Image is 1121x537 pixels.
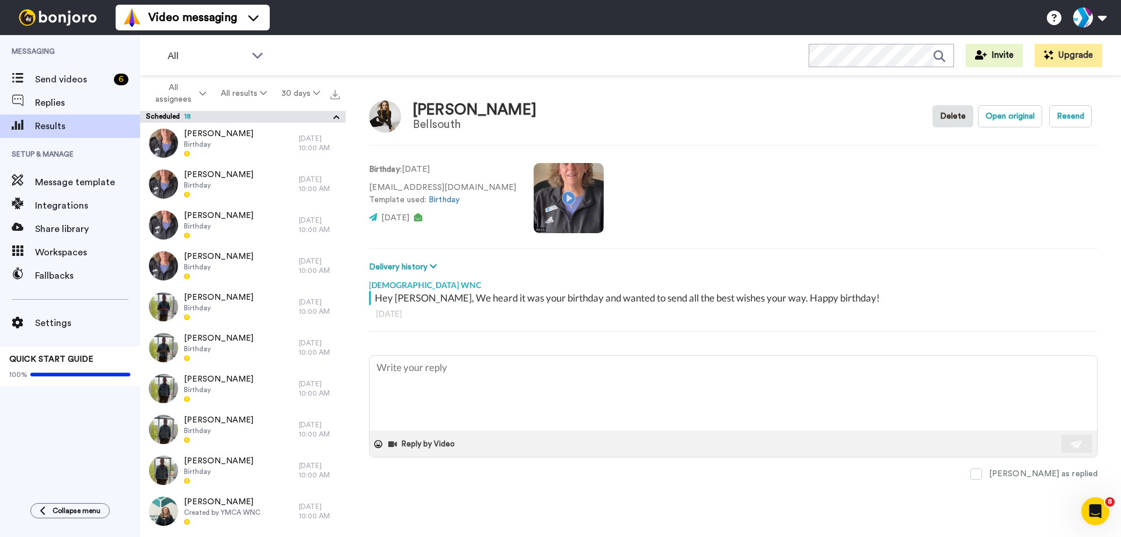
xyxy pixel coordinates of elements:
[149,129,178,158] img: c96b3b71-8af7-4be6-9c45-41192503ec4d-thumb.jpg
[168,49,246,63] span: All
[35,269,140,283] span: Fallbacks
[299,380,330,397] time: [DATE] 10:00 AM
[327,85,343,102] button: Export all results that match these filters now.
[299,421,330,438] time: [DATE] 10:00 AM
[35,222,140,236] span: Share library
[299,503,330,519] time: [DATE] 10:00 AM
[932,105,973,127] button: Delete
[274,83,327,104] button: 30 days
[35,72,109,86] span: Send videos
[140,409,346,450] a: [PERSON_NAME]Birthday[DATE] 10:00 AM
[369,164,516,176] p: : [DATE]
[14,9,102,26] img: bj-logo-header-white.svg
[429,196,459,204] a: Birthday
[387,435,458,453] button: Reply by Video
[184,210,253,221] span: [PERSON_NAME]
[299,176,330,192] time: [DATE] 10:00 AM
[1081,497,1109,525] iframe: Intercom live chat
[149,333,178,362] img: 46ae923a-b315-4aad-ac6e-f311ed51038a-thumb.jpg
[299,217,330,233] time: [DATE] 10:00 AM
[299,299,330,315] time: [DATE] 10:00 AM
[369,101,401,133] img: Image of Christa Hyatt
[149,169,178,199] img: 77672817-e562-4d96-8ef5-22eec6e793e9-thumb.jpg
[35,175,140,189] span: Message template
[375,291,1095,305] div: Hey [PERSON_NAME], We heard it was your birthday and wanted to send all the best wishes your way....
[149,82,197,105] span: All assignees
[413,102,537,119] div: [PERSON_NAME]
[184,251,253,262] span: [PERSON_NAME]
[299,135,330,151] time: [DATE] 10:00 AM
[369,273,1098,291] div: [DEMOGRAPHIC_DATA] WNC
[149,210,178,240] img: c5d71e88-ab88-4c70-bc3c-582accb20374-thumb.jpg
[149,374,178,403] img: 7f2e7870-bb18-456a-aeab-569140607dec-thumb.jpg
[978,105,1042,127] button: Open original
[140,450,346,491] a: [PERSON_NAME]Birthday[DATE] 10:00 AM
[142,77,214,110] button: All assignees
[413,118,537,131] div: Bellsouth
[184,169,253,181] span: [PERSON_NAME]
[146,113,191,120] span: Scheduled
[140,205,346,245] a: [PERSON_NAME]Birthday[DATE] 10:00 AM
[330,90,340,99] img: export.svg
[369,165,400,174] strong: Birthday
[299,339,330,356] time: [DATE] 10:00 AM
[299,258,330,274] time: [DATE] 10:00 AM
[140,123,346,164] a: [PERSON_NAME]Birthday[DATE] 10:00 AM
[184,181,253,190] span: Birthday
[184,332,253,344] span: [PERSON_NAME]
[184,373,253,385] span: [PERSON_NAME]
[1049,105,1092,127] button: Resend
[299,462,330,479] time: [DATE] 10:00 AM
[140,368,346,409] a: [PERSON_NAME]Birthday[DATE] 10:00 AM
[140,327,346,368] a: [PERSON_NAME]Birthday[DATE] 10:00 AM
[184,292,253,303] span: [PERSON_NAME]
[184,455,253,467] span: [PERSON_NAME]
[184,140,253,149] span: Birthday
[180,113,191,120] span: 18
[184,496,260,508] span: [PERSON_NAME]
[214,83,274,104] button: All results
[30,503,110,518] button: Collapse menu
[184,508,260,517] span: Created by YMCA WNC
[966,44,1023,67] button: Invite
[184,221,253,231] span: Birthday
[149,292,178,321] img: 0c683a40-342d-43f5-a387-62cec14c75b7-thumb.jpg
[149,456,178,485] img: d605a53d-1f41-4117-8df5-455029abccd8-thumb.jpg
[369,182,516,206] p: [EMAIL_ADDRESS][DOMAIN_NAME] Template used:
[35,316,140,330] span: Settings
[184,344,253,354] span: Birthday
[146,111,346,124] button: Scheduled18
[1035,44,1102,67] button: Upgrade
[140,164,346,205] a: [PERSON_NAME]Birthday[DATE] 10:00 AM
[149,251,178,280] img: 2ef0dd04-9bb2-472c-bccb-9be790531c67-thumb.jpg
[1105,497,1115,507] span: 8
[1071,439,1084,449] img: send-white.svg
[140,245,346,286] a: [PERSON_NAME]Birthday[DATE] 10:00 AM
[53,506,100,515] span: Collapse menu
[369,261,440,273] button: Delivery history
[184,467,253,476] span: Birthday
[140,286,346,327] a: [PERSON_NAME]Birthday[DATE] 10:00 AM
[149,497,178,526] img: 0f62ddaf-9783-4855-8ab9-d1773bacd33a-thumb.jpg
[184,385,253,394] span: Birthday
[149,415,178,444] img: 2025e12e-51f9-455d-ba4a-68eaeac4649b-thumb.jpg
[35,245,140,259] span: Workspaces
[9,355,93,363] span: QUICK START GUIDE
[989,468,1098,480] div: [PERSON_NAME] as replied
[148,9,237,26] span: Video messaging
[9,370,27,379] span: 100%
[376,308,1091,320] div: [DATE]
[184,303,253,313] span: Birthday
[35,119,140,133] span: Results
[184,414,253,426] span: [PERSON_NAME]
[381,214,409,222] span: [DATE]
[184,426,253,435] span: Birthday
[35,199,140,213] span: Integrations
[184,128,253,140] span: [PERSON_NAME]
[184,262,253,272] span: Birthday
[140,491,346,532] a: [PERSON_NAME]Created by YMCA WNC[DATE] 10:00 AM
[35,96,140,110] span: Replies
[114,74,128,85] div: 6
[123,8,141,27] img: vm-color.svg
